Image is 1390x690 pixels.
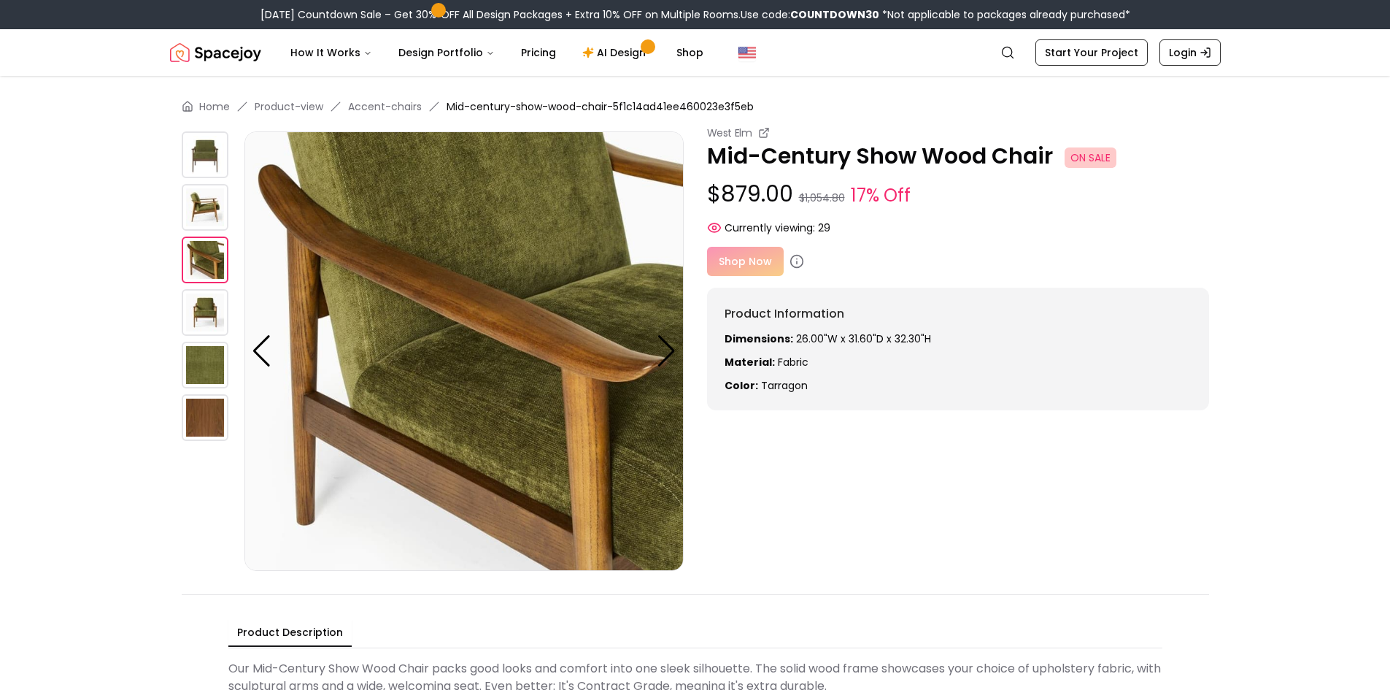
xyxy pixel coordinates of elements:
[738,44,756,61] img: United States
[255,99,323,114] a: Product-view
[387,38,506,67] button: Design Portfolio
[707,126,752,140] small: West Elm
[447,99,754,114] span: Mid-century-show-wood-chair-5f1c14ad41ee460023e3f5eb
[182,237,228,283] img: https://storage.googleapis.com/spacejoy-main/assets/5f1c14ad41ee460023e3f5eb/product_2_f7ff12d9n5p
[725,331,1192,346] p: 26.00"W x 31.60"D x 32.30"H
[509,38,568,67] a: Pricing
[707,143,1209,169] p: Mid-Century Show Wood Chair
[725,305,1192,323] h6: Product Information
[170,29,1221,76] nav: Global
[1065,147,1116,168] span: ON SALE
[228,619,352,647] button: Product Description
[665,38,715,67] a: Shop
[725,331,793,346] strong: Dimensions:
[818,221,830,235] span: 29
[707,181,1209,209] p: $879.00
[790,7,879,22] b: COUNTDOWN30
[799,191,845,205] small: $1,054.80
[1035,39,1148,66] a: Start Your Project
[182,99,1209,114] nav: breadcrumb
[851,183,911,209] small: 17% Off
[725,355,775,369] strong: Material:
[725,378,758,393] strong: Color:
[199,99,230,114] a: Home
[279,38,715,67] nav: Main
[244,131,684,571] img: https://storage.googleapis.com/spacejoy-main/assets/5f1c14ad41ee460023e3f5eb/product_2_f7ff12d9n5p
[170,38,261,67] img: Spacejoy Logo
[741,7,879,22] span: Use code:
[182,342,228,388] img: https://storage.googleapis.com/spacejoy-main/assets/5f1c14ad41ee460023e3f5eb/product_4_6n08lmfkdha
[182,184,228,231] img: https://storage.googleapis.com/spacejoy-main/assets/5f1c14ad41ee460023e3f5eb/product_1_feg5aa6d74f
[279,38,384,67] button: How It Works
[571,38,662,67] a: AI Design
[761,378,808,393] span: tarragon
[725,221,815,235] span: Currently viewing:
[170,38,261,67] a: Spacejoy
[260,7,1130,22] div: [DATE] Countdown Sale – Get 30% OFF All Design Packages + Extra 10% OFF on Multiple Rooms.
[348,99,422,114] a: Accent-chairs
[182,394,228,441] img: https://storage.googleapis.com/spacejoy-main/assets/5f1c14ad41ee460023e3f5eb/product_5_d8if65fmookd
[879,7,1130,22] span: *Not applicable to packages already purchased*
[182,131,228,178] img: https://storage.googleapis.com/spacejoy-main/assets/5f1c14ad41ee460023e3f5eb/product_0_2cc7hp2f7lj7
[182,289,228,336] img: https://storage.googleapis.com/spacejoy-main/assets/5f1c14ad41ee460023e3f5eb/product_3_ol5e0alljlfa
[1159,39,1221,66] a: Login
[778,355,808,369] span: fabric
